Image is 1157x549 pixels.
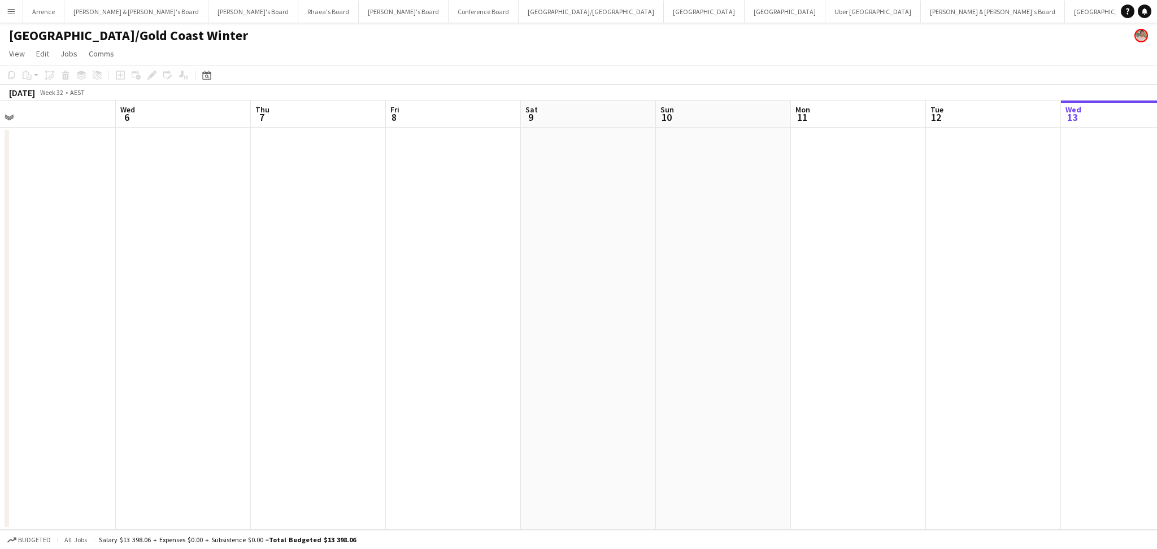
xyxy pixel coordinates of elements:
button: Rhaea's Board [298,1,359,23]
span: Budgeted [18,536,51,544]
span: Total Budgeted $13 398.06 [269,535,356,544]
button: [PERSON_NAME]'s Board [208,1,298,23]
button: [GEOGRAPHIC_DATA]/[GEOGRAPHIC_DATA] [519,1,664,23]
button: [GEOGRAPHIC_DATA] [1065,1,1146,23]
button: [PERSON_NAME]'s Board [359,1,449,23]
button: [GEOGRAPHIC_DATA] [745,1,825,23]
button: [GEOGRAPHIC_DATA] [664,1,745,23]
span: All jobs [62,535,89,544]
button: Conference Board [449,1,519,23]
button: [PERSON_NAME] & [PERSON_NAME]'s Board [64,1,208,23]
button: Budgeted [6,534,53,546]
button: Arrence [23,1,64,23]
button: Uber [GEOGRAPHIC_DATA] [825,1,921,23]
button: [PERSON_NAME] & [PERSON_NAME]'s Board [921,1,1065,23]
div: Salary $13 398.06 + Expenses $0.00 + Subsistence $0.00 = [99,535,356,544]
app-user-avatar: Arrence Torres [1134,29,1148,42]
